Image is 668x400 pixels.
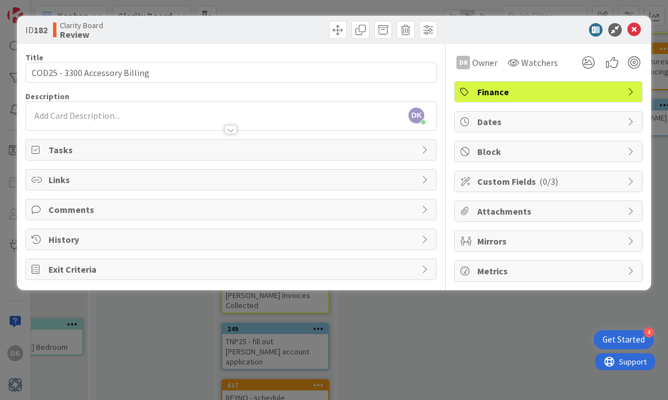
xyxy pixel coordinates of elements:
[60,30,103,39] b: Review
[477,145,622,158] span: Block
[49,173,416,186] span: Links
[49,263,416,276] span: Exit Criteria
[477,234,622,248] span: Mirrors
[60,21,103,30] span: Clarity Board
[24,2,51,15] span: Support
[477,115,622,128] span: Dates
[603,334,645,345] div: Get Started
[539,176,558,187] span: ( 0/3 )
[456,56,470,69] div: DK
[477,205,622,218] span: Attachments
[477,175,622,188] span: Custom Fields
[472,56,498,69] span: Owner
[477,264,622,278] span: Metrics
[49,203,416,216] span: Comments
[408,108,424,123] span: DK
[25,23,47,37] span: ID
[594,330,654,349] div: Open Get Started checklist, remaining modules: 4
[521,56,558,69] span: Watchers
[25,63,437,83] input: type card name here...
[25,52,43,63] label: Title
[644,327,654,337] div: 4
[34,24,47,35] b: 182
[49,233,416,246] span: History
[477,85,622,99] span: Finance
[49,143,416,157] span: Tasks
[25,91,69,101] span: Description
